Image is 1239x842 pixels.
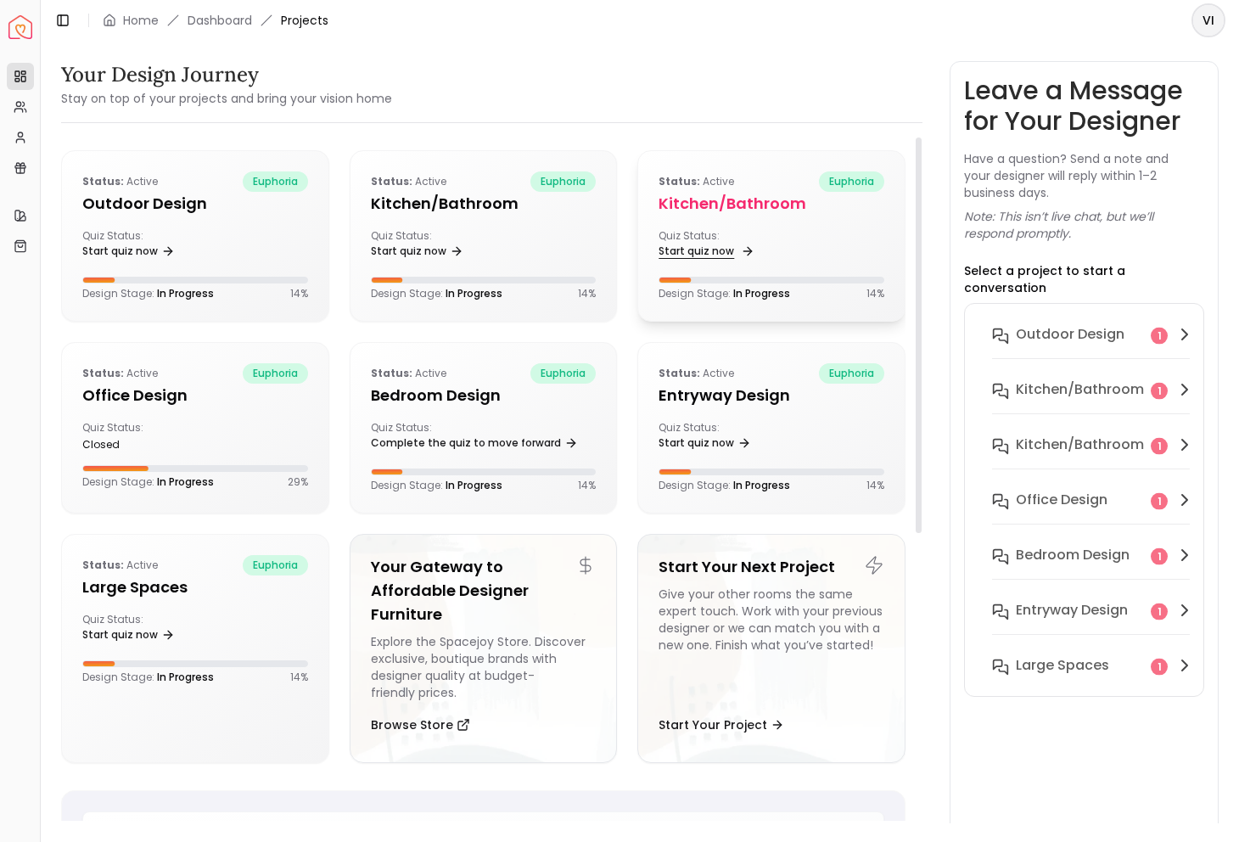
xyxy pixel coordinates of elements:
[659,192,884,216] h5: Kitchen/Bathroom
[530,171,596,192] span: euphoria
[188,12,252,29] a: Dashboard
[1151,328,1168,345] div: 1
[371,229,477,263] div: Quiz Status:
[371,174,412,188] b: Status:
[281,12,328,29] span: Projects
[819,363,884,384] span: euphoria
[964,76,1204,137] h3: Leave a Message for Your Designer
[733,286,790,300] span: In Progress
[371,708,470,742] button: Browse Store
[1193,5,1224,36] span: VI
[1151,438,1168,455] div: 1
[82,171,158,192] p: active
[82,174,124,188] b: Status:
[1151,548,1168,565] div: 1
[82,239,175,263] a: Start quiz now
[659,174,700,188] b: Status:
[371,366,412,380] b: Status:
[61,61,392,88] h3: Your Design Journey
[157,670,214,684] span: In Progress
[82,613,188,647] div: Quiz Status:
[1016,435,1144,455] h6: Kitchen/Bathroom
[243,555,308,575] span: euphoria
[978,483,1208,538] button: Office design1
[659,171,734,192] p: active
[371,363,446,384] p: active
[1016,490,1107,510] h6: Office design
[578,287,596,300] p: 14 %
[978,648,1208,682] button: Large Spaces1
[637,534,905,763] a: Start Your Next ProjectGive your other rooms the same expert touch. Work with your previous desig...
[8,15,32,39] img: Spacejoy Logo
[964,262,1204,296] p: Select a project to start a conversation
[578,479,596,492] p: 14 %
[659,384,884,407] h5: entryway design
[371,555,597,626] h5: Your Gateway to Affordable Designer Furniture
[82,555,158,575] p: active
[82,623,175,647] a: Start quiz now
[866,287,884,300] p: 14 %
[659,431,751,455] a: Start quiz now
[1016,600,1128,620] h6: entryway design
[82,475,214,489] p: Design Stage:
[371,384,597,407] h5: Bedroom design
[82,192,308,216] h5: Outdoor design
[964,150,1204,201] p: Have a question? Send a note and your designer will reply within 1–2 business days.
[123,12,159,29] a: Home
[659,239,751,263] a: Start quiz now
[371,192,597,216] h5: Kitchen/Bathroom
[1191,3,1225,37] button: VI
[82,575,308,599] h5: Large Spaces
[1016,379,1144,400] h6: Kitchen/Bathroom
[243,171,308,192] span: euphoria
[964,208,1204,242] p: Note: This isn’t live chat, but we’ll respond promptly.
[371,239,463,263] a: Start quiz now
[371,479,502,492] p: Design Stage:
[290,287,308,300] p: 14 %
[446,286,502,300] span: In Progress
[371,431,578,455] a: Complete the quiz to move forward
[1151,603,1168,620] div: 1
[82,287,214,300] p: Design Stage:
[659,366,700,380] b: Status:
[659,555,884,579] h5: Start Your Next Project
[1016,324,1124,345] h6: Outdoor design
[1151,383,1168,400] div: 1
[82,366,124,380] b: Status:
[659,363,734,384] p: active
[978,317,1208,373] button: Outdoor design1
[82,363,158,384] p: active
[978,593,1208,648] button: entryway design1
[733,478,790,492] span: In Progress
[866,479,884,492] p: 14 %
[371,287,502,300] p: Design Stage:
[659,287,790,300] p: Design Stage:
[1016,655,1109,676] h6: Large Spaces
[1151,493,1168,510] div: 1
[978,538,1208,593] button: Bedroom design1
[82,438,188,452] div: closed
[659,479,790,492] p: Design Stage:
[157,286,214,300] span: In Progress
[243,363,308,384] span: euphoria
[978,428,1208,483] button: Kitchen/Bathroom1
[61,90,392,107] small: Stay on top of your projects and bring your vision home
[350,534,618,763] a: Your Gateway to Affordable Designer FurnitureExplore the Spacejoy Store. Discover exclusive, bout...
[1016,545,1130,565] h6: Bedroom design
[371,633,597,701] div: Explore the Spacejoy Store. Discover exclusive, boutique brands with designer quality at budget-f...
[1151,659,1168,676] div: 1
[82,671,214,684] p: Design Stage:
[82,384,308,407] h5: Office design
[446,478,502,492] span: In Progress
[978,373,1208,428] button: Kitchen/Bathroom1
[659,229,765,263] div: Quiz Status:
[157,474,214,489] span: In Progress
[659,421,765,455] div: Quiz Status:
[819,171,884,192] span: euphoria
[82,558,124,572] b: Status:
[8,15,32,39] a: Spacejoy
[103,12,328,29] nav: breadcrumb
[659,586,884,701] div: Give your other rooms the same expert touch. Work with your previous designer or we can match you...
[371,421,477,455] div: Quiz Status:
[82,229,188,263] div: Quiz Status:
